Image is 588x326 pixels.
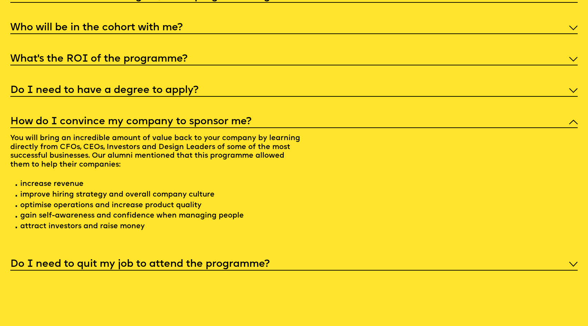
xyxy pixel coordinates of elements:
h5: How do I convince my company to sponsor me? [10,118,251,125]
h5: Do I need to have a degree to apply? [10,87,198,94]
h5: Do I need to quit my job to attend the programme? [10,261,270,268]
span: · [14,223,19,232]
span: · [14,192,19,201]
p: You will bring an incredible amount of value back to your company by learning directly from CFOs,... [10,128,304,239]
span: · [14,181,19,190]
h5: Who will be in the cohort with me? [10,24,183,31]
span: · [14,213,19,222]
h5: What’s the ROI of the programme? [10,56,187,63]
span: · [14,202,19,211]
